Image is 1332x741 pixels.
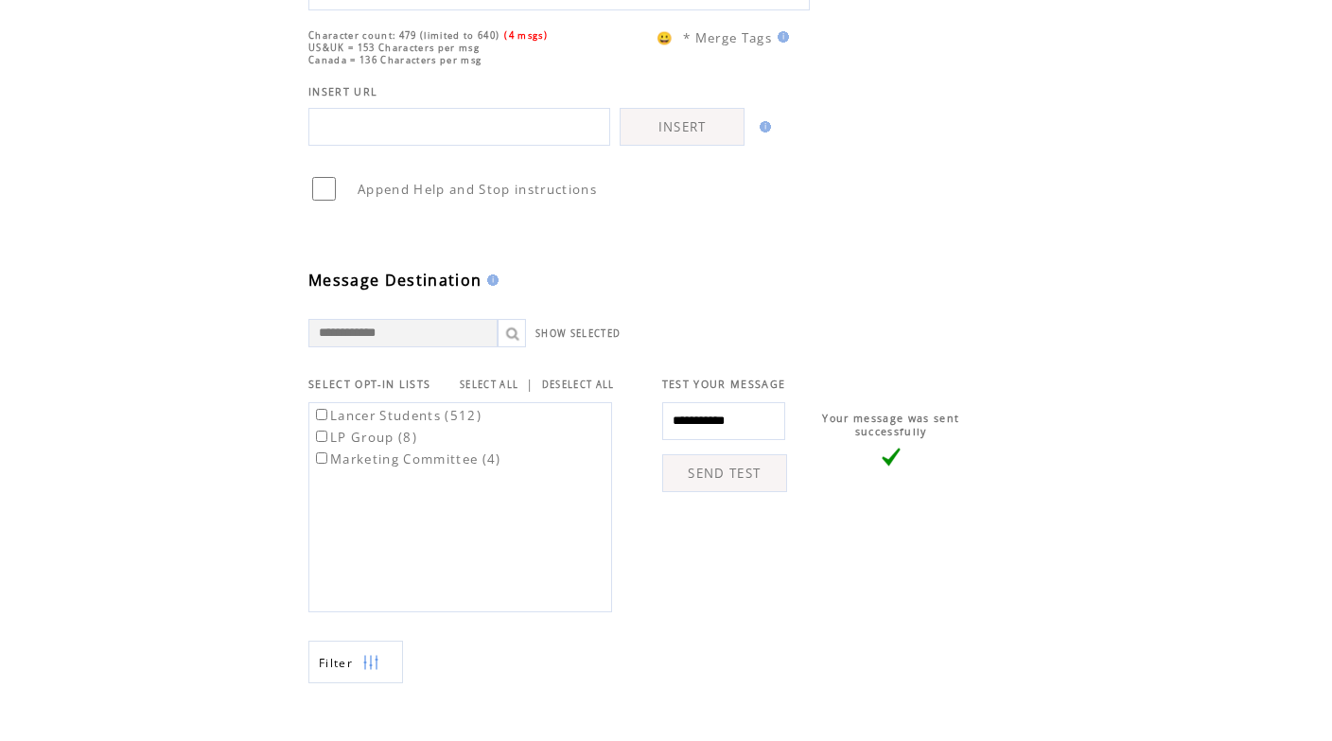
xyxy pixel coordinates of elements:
[526,376,534,393] span: |
[657,29,674,46] span: 😀
[662,378,786,391] span: TEST YOUR MESSAGE
[460,379,518,391] a: SELECT ALL
[308,85,377,98] span: INSERT URL
[772,31,789,43] img: help.gif
[308,42,480,54] span: US&UK = 153 Characters per msg
[754,121,771,132] img: help.gif
[308,270,482,291] span: Message Destination
[312,429,417,446] label: LP Group (8)
[308,641,403,683] a: Filter
[316,409,327,420] input: Lancer Students (512)
[482,274,499,286] img: help.gif
[312,407,482,424] label: Lancer Students (512)
[882,448,901,467] img: vLarge.png
[542,379,615,391] a: DESELECT ALL
[308,29,499,42] span: Character count: 479 (limited to 640)
[319,655,353,671] span: Show filters
[362,642,379,684] img: filters.png
[308,378,430,391] span: SELECT OPT-IN LISTS
[535,327,621,340] a: SHOW SELECTED
[358,181,597,198] span: Append Help and Stop instructions
[620,108,745,146] a: INSERT
[312,450,501,468] label: Marketing Committee (4)
[662,454,787,492] a: SEND TEST
[316,431,327,442] input: LP Group (8)
[504,29,548,42] span: (4 msgs)
[308,54,482,66] span: Canada = 136 Characters per msg
[316,452,327,464] input: Marketing Committee (4)
[683,29,772,46] span: * Merge Tags
[822,412,959,438] span: Your message was sent successfully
